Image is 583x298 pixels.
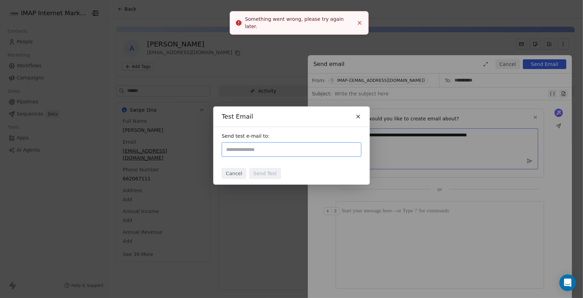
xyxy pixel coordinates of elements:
[249,168,281,179] button: Send Test
[355,18,364,27] button: Close toast
[222,112,253,121] span: Test Email
[222,168,246,179] button: Cancel
[222,133,361,139] span: Send test e-mail to:
[245,16,354,30] div: Something went wrong, please try again later.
